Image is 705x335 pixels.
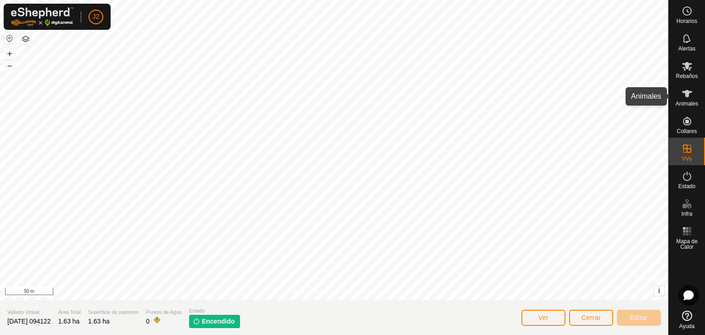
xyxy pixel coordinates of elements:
[93,12,100,22] span: J2
[677,18,697,24] span: Horarios
[681,211,692,217] span: Infra
[88,308,139,316] span: Superficie de pastoreo
[287,288,340,296] a: Política de Privacidad
[521,310,565,326] button: Ver
[202,317,235,326] span: Encendido
[7,308,51,316] span: Vallado Virtual
[617,310,661,326] button: Editar
[58,308,81,316] span: Área Total
[4,33,15,44] button: Restablecer Mapa
[671,239,703,250] span: Mapa de Calor
[4,60,15,71] button: –
[538,314,549,321] span: Ver
[678,184,695,189] span: Estado
[630,314,648,321] span: Editar
[189,307,241,315] span: Estado
[679,324,695,329] span: Ayuda
[654,286,664,296] button: i
[676,73,698,79] span: Rebaños
[351,288,381,296] a: Contáctenos
[58,318,80,325] span: 1.63 ha
[582,314,601,321] span: Cerrar
[678,46,695,51] span: Alertas
[146,308,182,316] span: Puntos de Agua
[7,318,51,325] span: [DATE] 094122
[569,310,613,326] button: Cerrar
[88,318,110,325] span: 1.63 ha
[4,48,15,59] button: +
[682,156,692,162] span: VVs
[11,7,73,26] img: Logo Gallagher
[658,287,660,295] span: i
[20,33,31,45] button: Capas del Mapa
[193,318,200,325] img: encender
[677,128,697,134] span: Collares
[676,101,698,106] span: Animales
[669,307,705,333] a: Ayuda
[146,318,150,325] span: 0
